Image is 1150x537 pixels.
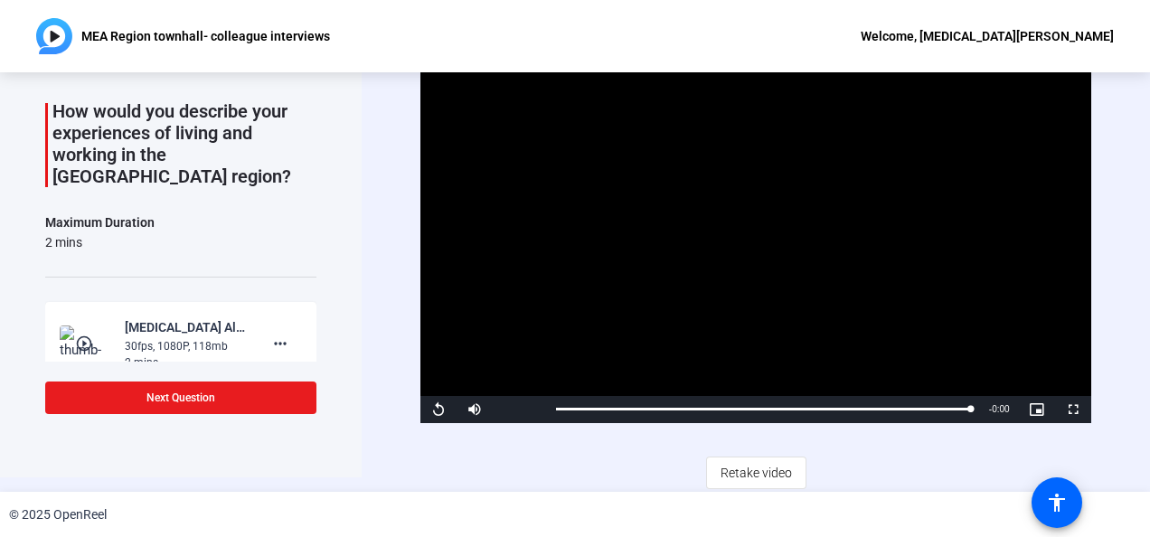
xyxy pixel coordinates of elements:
[125,316,246,338] div: [MEDICAL_DATA] Alyounes-[GEOGRAPHIC_DATA] [GEOGRAPHIC_DATA]- colleague interview-[GEOGRAPHIC_DATA...
[52,100,316,187] p: How would you describe your experiences of living and working in the [GEOGRAPHIC_DATA] region?
[60,325,113,362] img: thumb-nail
[45,212,155,233] div: Maximum Duration
[420,46,1090,423] div: Video Player
[9,505,107,524] div: © 2025 OpenReel
[45,233,155,251] div: 2 mins
[75,334,97,353] mat-icon: play_circle_outline
[1019,396,1055,423] button: Picture-in-Picture
[1055,396,1091,423] button: Fullscreen
[125,338,246,354] div: 30fps, 1080P, 118mb
[45,382,316,414] button: Next Question
[269,333,291,354] mat-icon: more_horiz
[989,404,992,414] span: -
[36,18,72,54] img: OpenReel logo
[146,391,215,404] span: Next Question
[1046,492,1068,513] mat-icon: accessibility
[706,457,806,489] button: Retake video
[992,404,1009,414] span: 0:00
[81,25,330,47] p: MEA Region townhall- colleague interviews
[125,354,246,371] div: 2 mins
[721,456,792,490] span: Retake video
[420,396,457,423] button: Replay
[556,408,970,410] div: Progress Bar
[457,396,493,423] button: Mute
[861,25,1114,47] div: Welcome, [MEDICAL_DATA][PERSON_NAME]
